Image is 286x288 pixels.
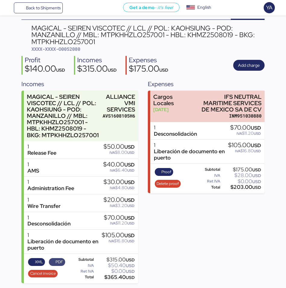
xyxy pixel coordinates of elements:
span: IVA [235,149,240,154]
span: USD [126,269,135,274]
span: XXXX-XXXX-O0052080 [31,46,80,52]
div: $70.00 [230,125,261,131]
div: 1 [27,197,61,203]
span: XML [35,259,43,265]
span: USD [126,263,135,268]
div: ALLIANCE VMI SERVICES [103,94,135,113]
div: IFS NEUTRAL MARITIME SERVICES DE MEXICO SA DE CV [197,94,262,113]
span: Add charge [238,62,260,69]
div: Incomes [77,56,117,65]
span: IVA [110,203,115,208]
div: Release Fee [27,150,56,156]
div: Wire Transfer [27,203,61,209]
div: IVA [69,264,94,268]
div: Profit [25,56,65,65]
div: Total [69,275,94,279]
span: IVA [110,186,115,190]
div: AVS1608105H6 [103,113,135,119]
div: $70.00 [104,215,135,221]
div: $50.00 [103,144,135,150]
div: $175.00 [221,167,261,172]
span: USD [127,168,135,173]
div: Ret IVA [196,179,220,183]
button: Delete proof [155,180,181,188]
div: $105.00 [102,232,135,239]
div: $365.40 [95,275,135,280]
span: USD [254,149,261,154]
div: 1 [154,142,228,148]
span: IVA [237,131,242,136]
span: USD [124,197,135,203]
div: $4.80 [103,186,135,190]
div: $105.00 [228,142,261,149]
div: English [197,4,211,11]
div: $20.00 [103,197,135,203]
span: Cancel invoice [30,270,56,277]
span: USD [127,221,135,226]
span: IVA [109,239,114,244]
span: USD [159,67,168,73]
a: Back to Shipments [14,2,63,13]
div: $30.00 [103,179,135,186]
div: $40.00 [103,161,135,168]
button: PDF [49,258,65,266]
div: IVA [196,173,220,178]
div: $28.00 [221,173,261,178]
div: 1 [27,179,74,185]
span: USD [124,232,135,239]
span: USD [124,215,135,221]
span: USD [56,67,65,73]
div: $315.00 [77,64,117,75]
div: $11.20 [104,221,135,225]
span: USD [126,275,135,280]
div: 1 [27,215,71,221]
div: $0.00 [221,179,261,184]
span: IVA [110,221,116,226]
div: $50.40 [95,263,135,268]
span: Delete proof [157,180,179,187]
div: AMS [27,168,39,174]
span: USD [127,150,135,155]
div: $8.00 [103,150,135,155]
div: Expenses [129,56,168,65]
div: $16.80 [228,149,261,153]
span: USD [251,142,261,149]
div: 1 [27,161,39,168]
span: YA [266,4,272,11]
div: [DATE] [153,106,194,113]
div: Ret IVA [69,269,94,273]
button: XML [28,258,45,266]
span: USD [252,167,261,173]
span: PDF [56,259,63,265]
div: 1 [154,125,197,131]
div: $3.20 [103,203,135,208]
span: USD [127,203,135,208]
span: USD [252,179,261,184]
span: USD [127,239,135,244]
div: Administration Fee [27,185,74,192]
div: $175.00 [129,64,168,75]
span: Proof [161,169,171,175]
div: $16.80 [102,239,135,243]
span: IVA [110,150,115,155]
div: Incomes [21,79,138,89]
span: USD [251,125,261,131]
button: Cancel invoice [28,270,58,278]
div: MAGICAL - SEIREN VISCOTEC // LCL // POL: KAOHSIUNG - POD: MANZANILLO // MBL: MTPKHHZLO257001 - HB... [31,25,265,45]
div: Liberación de documento en puerto [27,238,102,251]
span: USD [254,131,261,136]
div: $315.00 [95,257,135,262]
div: $6.40 [103,168,135,173]
div: Total [196,185,220,189]
div: INM951030880 [197,113,262,119]
div: $0.00 [95,269,135,273]
div: Desconsolidación [154,131,197,137]
div: Cargos Locales [153,94,194,106]
span: USD [127,186,135,190]
div: Subtotal [196,167,220,172]
button: Menu [4,3,14,13]
div: MAGICAL - SEIREN VISCOTEC // LCL // POL: KAOHSIUNG - POD: MANZANILLO // MBL: MTPKHHZLO257001 - HB... [27,94,100,138]
div: 1 [27,144,56,150]
span: USD [124,144,135,150]
button: Add charge [233,60,265,71]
